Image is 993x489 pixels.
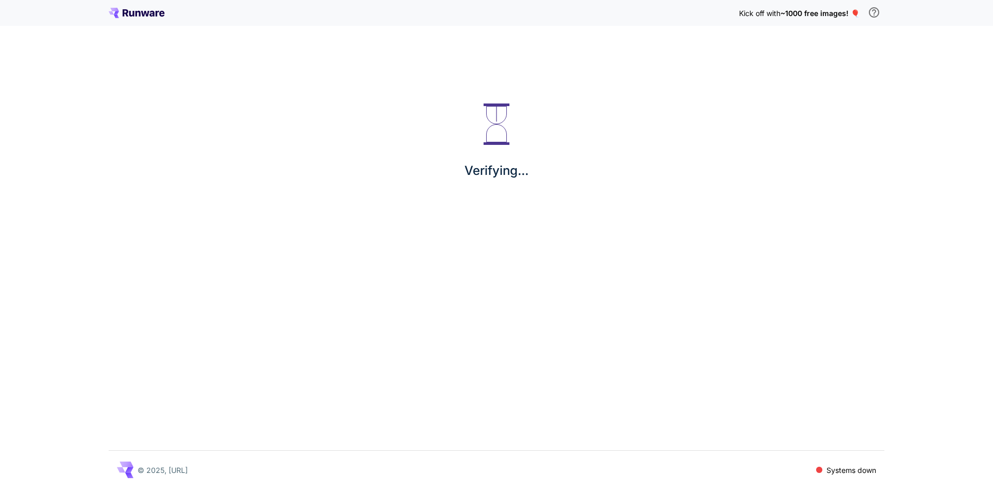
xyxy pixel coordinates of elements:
[138,465,188,476] p: © 2025, [URL]
[864,2,884,23] button: In order to qualify for free credit, you need to sign up with a business email address and click ...
[464,161,529,180] p: Verifying...
[739,9,780,18] span: Kick off with
[780,9,860,18] span: ~1000 free images! 🎈
[826,465,876,476] p: Systems down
